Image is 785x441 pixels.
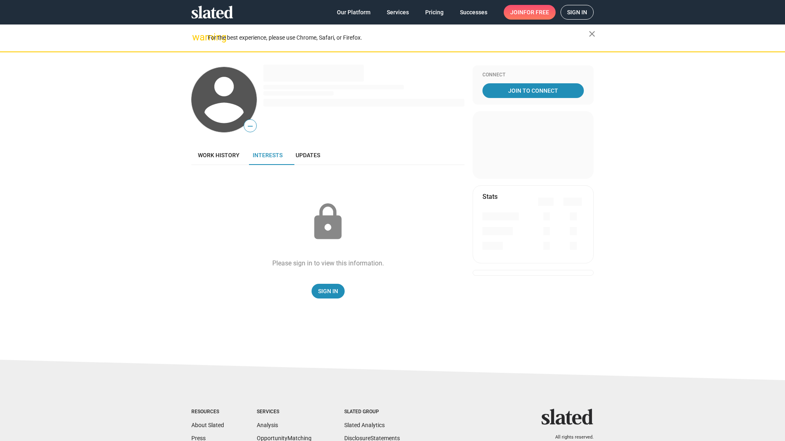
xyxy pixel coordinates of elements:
[380,5,415,20] a: Services
[246,145,289,165] a: Interests
[208,32,589,43] div: For the best experience, please use Chrome, Safari, or Firefox.
[244,121,256,131] span: —
[425,5,444,20] span: Pricing
[272,259,384,267] div: Please sign in to view this information.
[482,83,584,98] a: Join To Connect
[484,83,582,98] span: Join To Connect
[482,192,498,201] mat-card-title: Stats
[253,152,283,158] span: Interests
[257,409,312,415] div: Services
[318,284,338,298] span: Sign In
[296,152,320,158] span: Updates
[587,29,597,39] mat-icon: close
[510,5,549,20] span: Join
[504,5,556,20] a: Joinfor free
[561,5,594,20] a: Sign in
[257,422,278,428] a: Analysis
[460,5,487,20] span: Successes
[191,422,224,428] a: About Slated
[191,145,246,165] a: Work history
[344,409,400,415] div: Slated Group
[453,5,494,20] a: Successes
[198,152,240,158] span: Work history
[330,5,377,20] a: Our Platform
[387,5,409,20] span: Services
[523,5,549,20] span: for free
[419,5,450,20] a: Pricing
[191,409,224,415] div: Resources
[289,145,327,165] a: Updates
[337,5,370,20] span: Our Platform
[192,32,202,42] mat-icon: warning
[307,202,348,243] mat-icon: lock
[312,284,345,298] a: Sign In
[344,422,385,428] a: Slated Analytics
[482,72,584,78] div: Connect
[567,5,587,19] span: Sign in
